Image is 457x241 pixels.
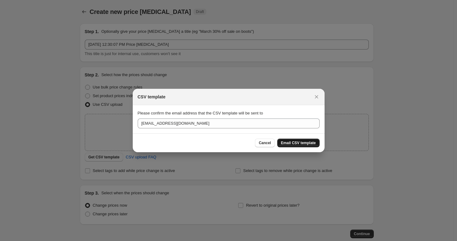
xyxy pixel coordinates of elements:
[138,111,263,115] span: Please confirm the email address that the CSV template will be sent to
[138,94,166,100] h2: CSV template
[312,93,321,101] button: Close
[259,140,271,145] span: Cancel
[277,139,320,147] button: Email CSV template
[255,139,274,147] button: Cancel
[281,140,316,145] span: Email CSV template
